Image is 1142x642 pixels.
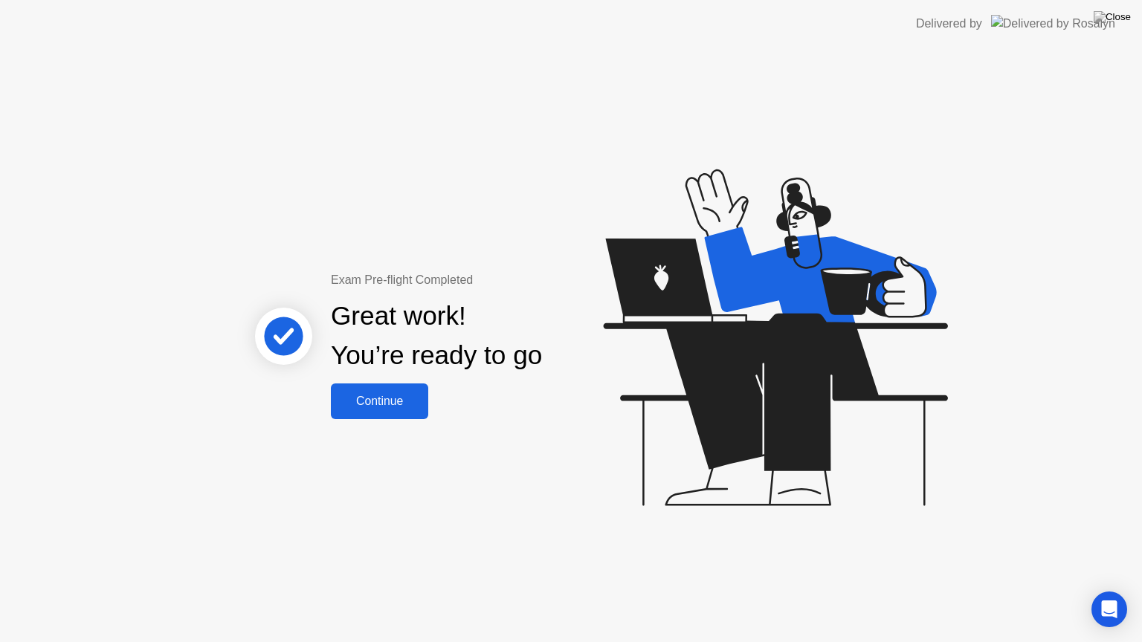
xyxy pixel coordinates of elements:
[1094,11,1131,23] img: Close
[331,296,542,375] div: Great work! You’re ready to go
[1091,591,1127,627] div: Open Intercom Messenger
[335,395,424,408] div: Continue
[991,15,1115,32] img: Delivered by Rosalyn
[916,15,982,33] div: Delivered by
[331,383,428,419] button: Continue
[331,271,638,289] div: Exam Pre-flight Completed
